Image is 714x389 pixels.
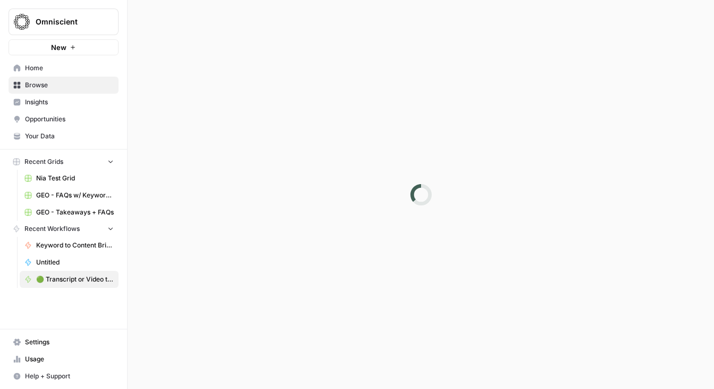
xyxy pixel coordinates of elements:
[9,351,119,368] a: Usage
[9,221,119,237] button: Recent Workflows
[24,157,63,167] span: Recent Grids
[36,241,114,250] span: Keyword to Content Brief - Simplified
[25,80,114,90] span: Browse
[9,368,119,385] button: Help + Support
[36,173,114,183] span: Nia Test Grid
[25,63,114,73] span: Home
[36,208,114,217] span: GEO - Takeaways + FAQs
[9,60,119,77] a: Home
[36,16,100,27] span: Omniscient
[20,187,119,204] a: GEO - FAQs w/ Keywords Grid
[9,128,119,145] a: Your Data
[9,334,119,351] a: Settings
[24,224,80,234] span: Recent Workflows
[9,154,119,170] button: Recent Grids
[20,254,119,271] a: Untitled
[9,77,119,94] a: Browse
[25,131,114,141] span: Your Data
[9,111,119,128] a: Opportunities
[25,337,114,347] span: Settings
[9,9,119,35] button: Workspace: Omniscient
[25,371,114,381] span: Help + Support
[12,12,31,31] img: Omniscient Logo
[25,354,114,364] span: Usage
[36,275,114,284] span: 🟢 Transcript or Video to LinkedIn Posts
[20,237,119,254] a: Keyword to Content Brief - Simplified
[36,191,114,200] span: GEO - FAQs w/ Keywords Grid
[51,42,66,53] span: New
[9,39,119,55] button: New
[25,114,114,124] span: Opportunities
[9,94,119,111] a: Insights
[20,271,119,288] a: 🟢 Transcript or Video to LinkedIn Posts
[20,170,119,187] a: Nia Test Grid
[36,258,114,267] span: Untitled
[20,204,119,221] a: GEO - Takeaways + FAQs
[25,97,114,107] span: Insights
